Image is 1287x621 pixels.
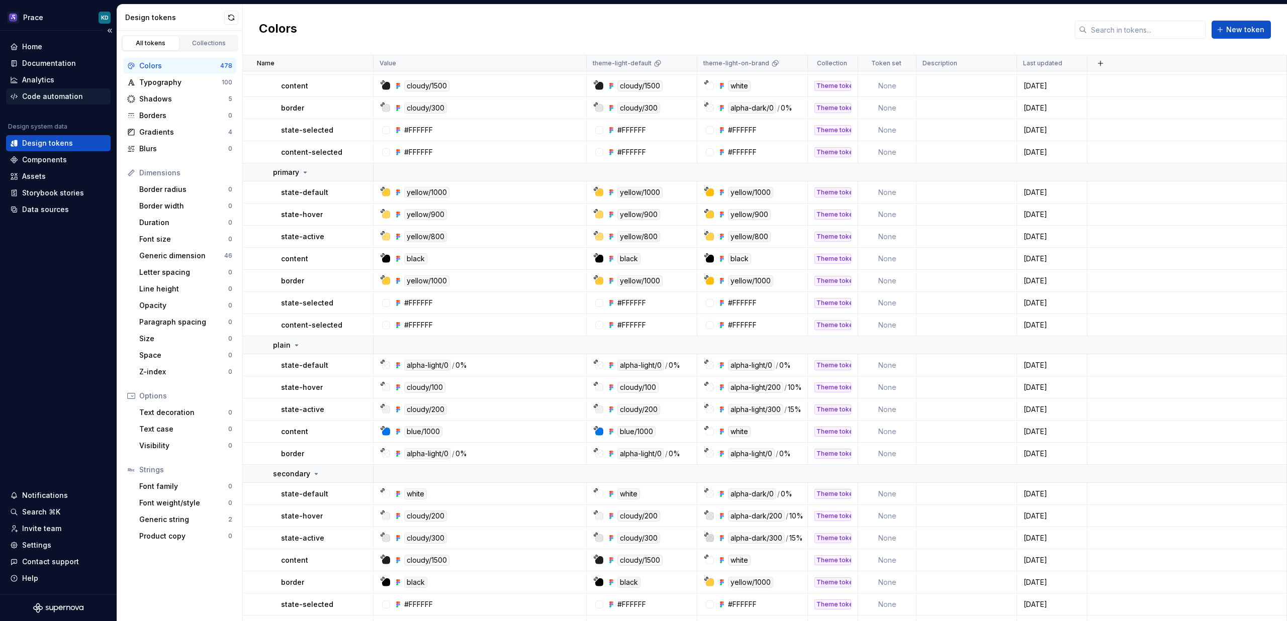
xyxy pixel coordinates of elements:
[404,577,427,588] div: black
[617,275,663,286] div: yellow/1000
[814,147,851,157] div: Theme tokens
[139,267,228,277] div: Letter spacing
[404,404,447,415] div: cloudy/200
[228,318,232,326] div: 0
[184,39,234,47] div: Collections
[858,314,916,336] td: None
[273,469,310,479] p: secondary
[135,198,236,214] a: Border width0
[728,231,771,242] div: yellow/800
[728,360,775,371] div: alpha-light/0
[281,298,333,308] p: state-selected
[139,201,228,211] div: Border width
[1018,427,1086,437] div: [DATE]
[814,254,851,264] div: Theme tokens
[789,510,803,522] div: 10%
[273,167,299,177] p: primary
[784,404,787,415] div: /
[617,510,660,522] div: cloudy/200
[281,382,323,392] p: state-hover
[23,13,43,23] div: Prace
[617,360,664,371] div: alpha-light/0
[33,603,83,613] svg: Supernova Logo
[728,404,783,415] div: alpha-light/300
[1087,21,1206,39] input: Search in tokens...
[923,59,957,67] p: Description
[228,408,232,417] div: 0
[6,570,111,586] button: Help
[139,407,228,418] div: Text decoration
[617,298,646,308] div: #FFFFFF
[135,511,236,528] a: Generic string2
[814,404,851,415] div: Theme tokens
[22,573,38,583] div: Help
[777,102,780,114] div: /
[1018,555,1086,565] div: [DATE]
[281,511,323,521] p: state-hover
[404,80,449,91] div: cloudy/1500
[1212,21,1271,39] button: New token
[139,300,228,310] div: Opacity
[135,404,236,421] a: Text decoration0
[228,335,232,343] div: 0
[281,125,333,135] p: state-selected
[455,360,467,371] div: 0%
[817,59,847,67] p: Collection
[228,219,232,227] div: 0
[6,55,111,71] a: Documentation
[1018,103,1086,113] div: [DATE]
[858,97,916,119] td: None
[703,59,769,67] p: theme-light-on-brand
[22,540,51,550] div: Settings
[1018,298,1086,308] div: [DATE]
[139,184,228,194] div: Border radius
[139,61,220,71] div: Colors
[617,209,660,220] div: yellow/900
[404,426,442,437] div: blue/1000
[779,448,791,459] div: 0%
[281,449,304,459] p: border
[404,231,447,242] div: yellow/800
[135,314,236,330] a: Paragraph spacing0
[139,367,228,377] div: Z-index
[1018,187,1086,197] div: [DATE]
[1018,404,1086,415] div: [DATE]
[228,532,232,540] div: 0
[814,555,851,565] div: Theme tokens
[22,507,60,517] div: Search ⌘K
[1018,449,1086,459] div: [DATE]
[617,404,660,415] div: cloudy/200
[228,202,232,210] div: 0
[858,248,916,270] td: None
[404,555,449,566] div: cloudy/1500
[139,218,228,228] div: Duration
[814,427,851,437] div: Theme tokens
[139,498,228,508] div: Font weight/style
[858,376,916,398] td: None
[22,557,79,567] div: Contact support
[1018,254,1086,264] div: [DATE]
[1018,382,1086,392] div: [DATE]
[220,62,232,70] div: 478
[139,391,232,401] div: Options
[776,360,778,371] div: /
[665,360,668,371] div: /
[814,320,851,330] div: Theme tokens
[404,298,433,308] div: #FFFFFF
[858,398,916,421] td: None
[139,144,228,154] div: Blurs
[135,181,236,197] a: Border radius0
[781,102,792,114] div: 0%
[728,275,773,286] div: yellow/1000
[139,441,228,451] div: Visibility
[728,555,751,566] div: white
[404,510,447,522] div: cloudy/200
[8,123,67,131] div: Design system data
[139,127,228,137] div: Gradients
[788,404,801,415] div: 15%
[222,78,232,86] div: 100
[6,504,111,520] button: Search ⌘K
[228,185,232,193] div: 0
[22,188,84,198] div: Storybook stories
[22,524,61,534] div: Invite team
